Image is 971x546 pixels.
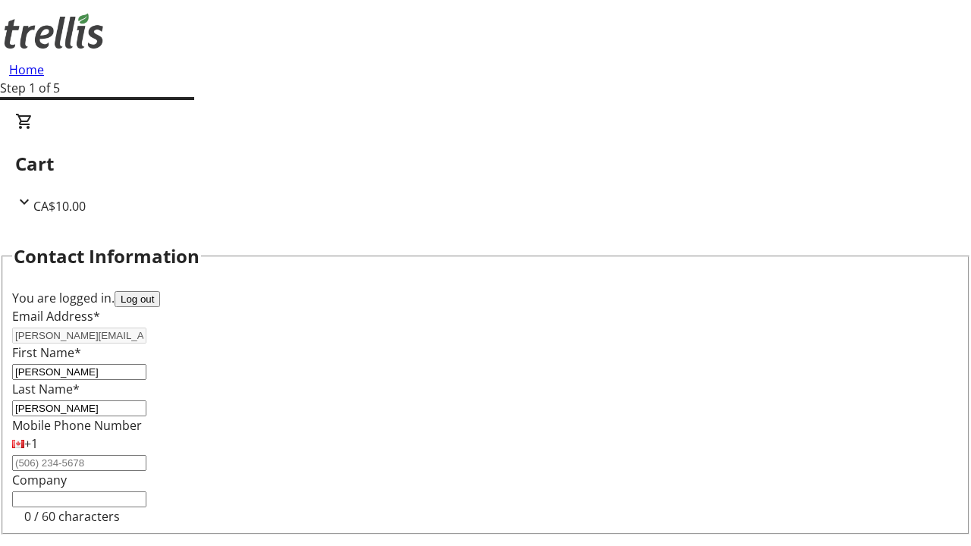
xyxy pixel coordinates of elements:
span: CA$10.00 [33,198,86,215]
label: Company [12,472,67,488]
tr-character-limit: 0 / 60 characters [24,508,120,525]
h2: Cart [15,150,956,177]
label: Email Address* [12,308,100,325]
label: First Name* [12,344,81,361]
button: Log out [115,291,160,307]
input: (506) 234-5678 [12,455,146,471]
label: Mobile Phone Number [12,417,142,434]
h2: Contact Information [14,243,200,270]
div: CartCA$10.00 [15,112,956,215]
label: Last Name* [12,381,80,397]
div: You are logged in. [12,289,959,307]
